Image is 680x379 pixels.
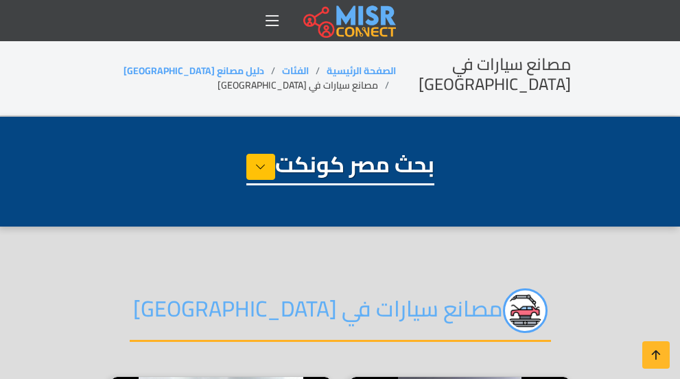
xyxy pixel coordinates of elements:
h2: مصانع سيارات في [GEOGRAPHIC_DATA] [130,288,551,342]
h2: مصانع سيارات في [GEOGRAPHIC_DATA] [396,55,570,95]
li: مصانع سيارات في [GEOGRAPHIC_DATA] [218,78,396,93]
a: دليل مصانع [GEOGRAPHIC_DATA] [124,62,264,80]
h1: بحث مصر كونكت [246,151,434,185]
a: الصفحة الرئيسية [327,62,396,80]
img: KcsV4U5bcT0NjSiBF6BW.png [503,288,548,333]
img: main.misr_connect [303,3,395,38]
a: الفئات [282,62,309,80]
